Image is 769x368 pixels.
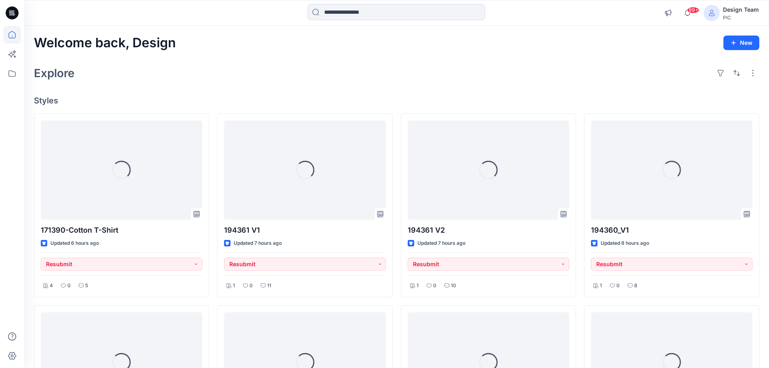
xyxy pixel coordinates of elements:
p: 1 [417,282,419,290]
p: 1 [233,282,235,290]
h4: Styles [34,96,759,105]
span: 99+ [687,7,699,13]
p: 8 [634,282,637,290]
h2: Welcome back, Design [34,36,176,50]
p: 4 [50,282,53,290]
p: 0 [67,282,71,290]
p: 194360_V1 [591,225,752,236]
p: 171390-Cotton T-Shirt [41,225,202,236]
p: 0 [249,282,253,290]
p: Updated 7 hours ago [417,239,465,248]
p: Updated 6 hours ago [50,239,99,248]
p: 194361 V2 [408,225,569,236]
p: Updated 8 hours ago [601,239,649,248]
p: 10 [451,282,456,290]
p: 0 [433,282,436,290]
p: 11 [267,282,271,290]
h2: Explore [34,67,75,80]
div: PIC [723,15,759,21]
p: Updated 7 hours ago [234,239,282,248]
p: 1 [600,282,602,290]
p: 5 [85,282,88,290]
svg: avatar [708,10,715,16]
p: 0 [616,282,620,290]
p: 194361 V1 [224,225,386,236]
div: Design Team [723,5,759,15]
button: New [723,36,759,50]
